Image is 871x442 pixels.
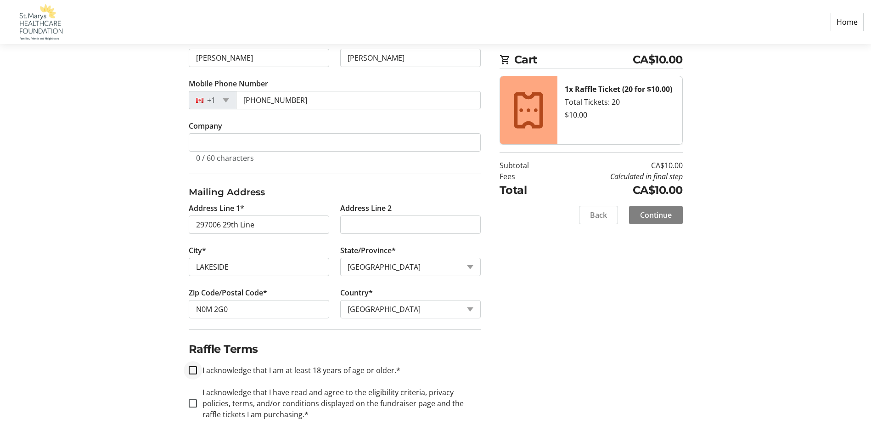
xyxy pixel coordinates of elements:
[552,160,683,171] td: CA$10.00
[189,203,244,214] label: Address Line 1*
[552,171,683,182] td: Calculated in final step
[340,203,392,214] label: Address Line 2
[565,109,675,120] div: $10.00
[500,182,552,198] td: Total
[197,365,400,376] label: I acknowledge that I am at least 18 years of age or older.*
[640,210,672,221] span: Continue
[340,287,373,298] label: Country*
[579,206,618,224] button: Back
[629,206,683,224] button: Continue
[189,120,222,131] label: Company
[590,210,607,221] span: Back
[189,245,206,256] label: City*
[340,245,396,256] label: State/Province*
[197,387,481,420] label: I acknowledge that I have read and agree to the eligibility criteria, privacy policies, terms, an...
[196,153,254,163] tr-character-limit: 0 / 60 characters
[552,182,683,198] td: CA$10.00
[500,160,552,171] td: Subtotal
[189,287,267,298] label: Zip Code/Postal Code*
[7,4,73,40] img: St. Marys Healthcare Foundation's Logo
[189,78,268,89] label: Mobile Phone Number
[189,215,329,234] input: Address
[633,51,683,68] span: CA$10.00
[565,96,675,108] div: Total Tickets: 20
[565,84,672,94] strong: 1x Raffle Ticket (20 for $10.00)
[500,171,552,182] td: Fees
[514,51,633,68] span: Cart
[831,13,864,31] a: Home
[236,91,481,109] input: (506) 234-5678
[189,341,481,357] h2: Raffle Terms
[189,185,481,199] h3: Mailing Address
[189,300,329,318] input: Zip or Postal Code
[189,258,329,276] input: City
